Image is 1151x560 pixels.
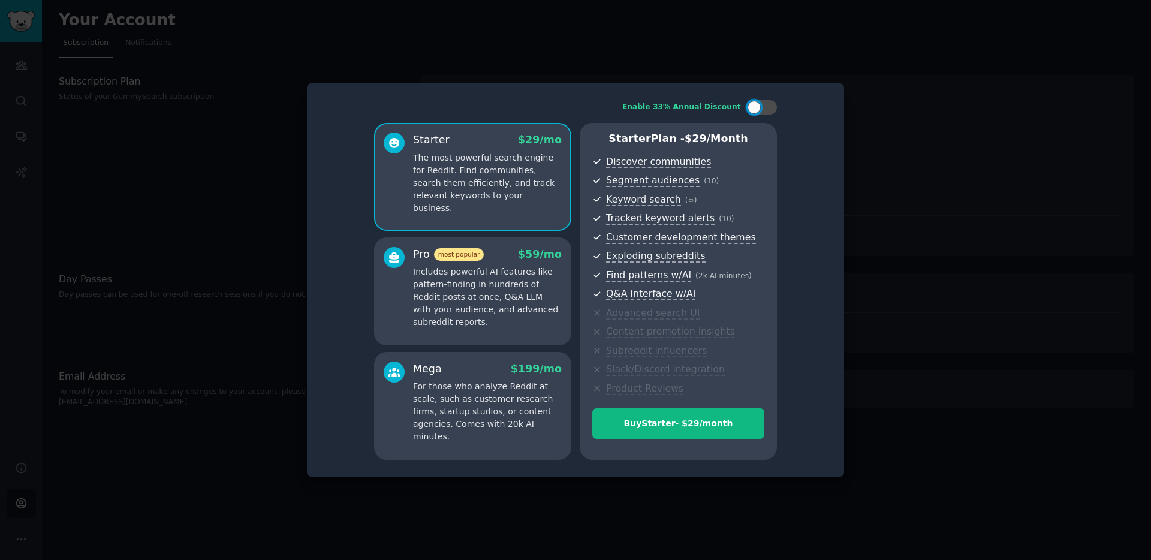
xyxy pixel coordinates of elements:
span: Product Reviews [606,383,683,395]
span: ( 2k AI minutes ) [695,272,752,280]
span: Customer development themes [606,231,756,244]
span: Subreddit influencers [606,345,707,357]
p: The most powerful search engine for Reddit. Find communities, search them efficiently, and track ... [413,152,562,215]
span: ( 10 ) [719,215,734,223]
span: ( ∞ ) [685,196,697,204]
span: Slack/Discord integration [606,363,725,376]
span: Discover communities [606,156,711,168]
div: Pro [413,247,484,262]
span: Content promotion insights [606,326,735,338]
span: Exploding subreddits [606,250,705,263]
p: Includes powerful AI features like pattern-finding in hundreds of Reddit posts at once, Q&A LLM w... [413,266,562,329]
p: For those who analyze Reddit at scale, such as customer research firms, startup studios, or conte... [413,380,562,443]
span: ( 10 ) [704,177,719,185]
span: $ 199 /mo [511,363,562,375]
span: Tracked keyword alerts [606,212,715,225]
div: Enable 33% Annual Discount [622,102,741,113]
span: Keyword search [606,194,681,206]
div: Starter [413,133,450,147]
span: $ 29 /month [685,133,748,144]
span: most popular [434,248,484,261]
span: Segment audiences [606,174,700,187]
span: $ 59 /mo [518,248,562,260]
span: Q&A interface w/AI [606,288,695,300]
span: Advanced search UI [606,307,700,320]
p: Starter Plan - [592,131,764,146]
div: Buy Starter - $ 29 /month [593,417,764,430]
span: Find patterns w/AI [606,269,691,282]
div: Mega [413,362,442,377]
span: $ 29 /mo [518,134,562,146]
button: BuyStarter- $29/month [592,408,764,439]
